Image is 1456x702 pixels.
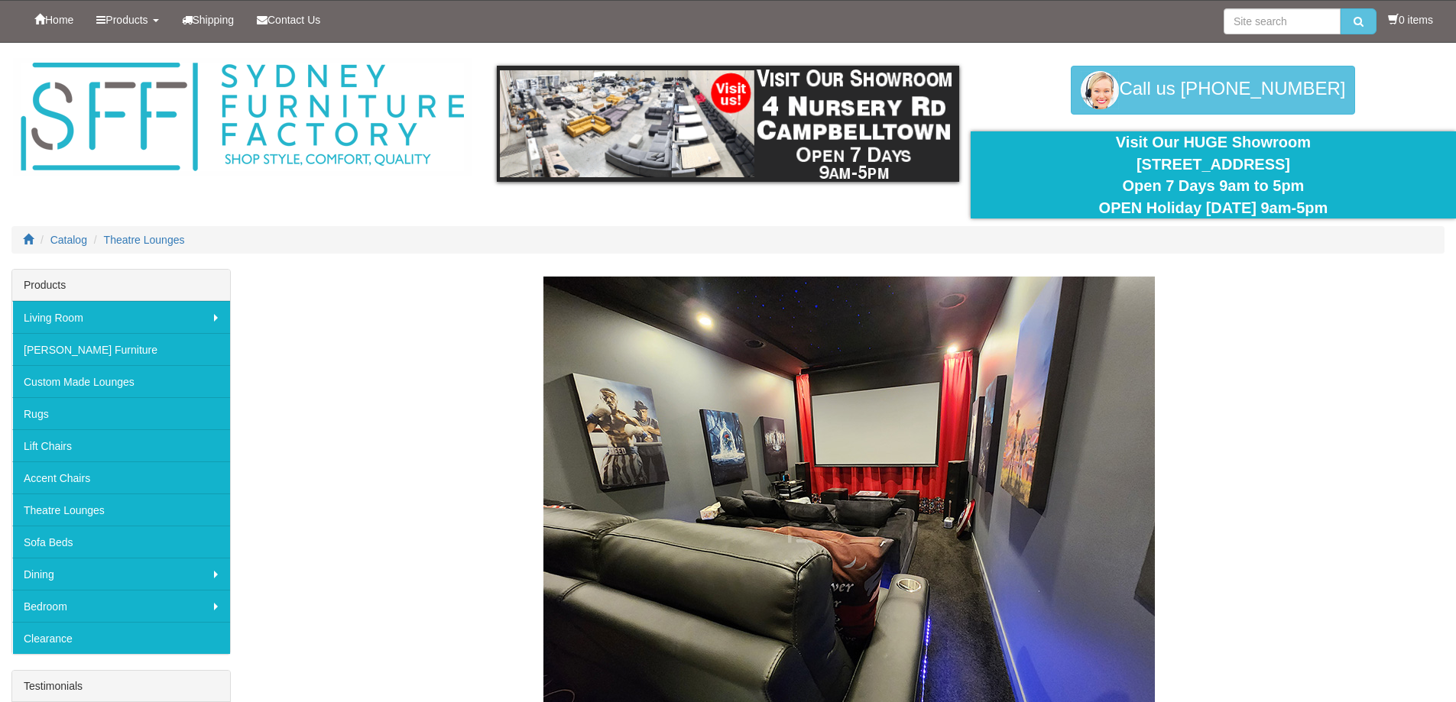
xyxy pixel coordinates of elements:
img: showroom.gif [497,66,959,182]
li: 0 items [1388,12,1433,27]
a: Products [85,1,170,39]
input: Site search [1224,8,1341,34]
a: Home [23,1,85,39]
a: Bedroom [12,590,230,622]
span: Shipping [193,14,235,26]
a: Accent Chairs [12,461,230,493]
a: Contact Us [245,1,332,39]
a: Shipping [170,1,246,39]
a: Clearance [12,622,230,654]
a: Theatre Lounges [104,234,185,246]
a: Theatre Lounges [12,493,230,526]
a: [PERSON_NAME] Furniture [12,333,230,365]
div: Products [12,270,230,301]
a: Lift Chairs [12,429,230,461]
a: Rugs [12,397,230,429]
span: Contact Us [268,14,320,26]
a: Living Room [12,301,230,333]
div: Testimonials [12,671,230,702]
span: Home [45,14,73,26]
span: Products [105,14,148,26]
a: Sofa Beds [12,526,230,558]
a: Catalog [50,234,87,246]
a: Dining [12,558,230,590]
img: Sydney Furniture Factory [13,58,472,176]
div: Visit Our HUGE Showroom [STREET_ADDRESS] Open 7 Days 9am to 5pm OPEN Holiday [DATE] 9am-5pm [982,131,1445,218]
a: Custom Made Lounges [12,365,230,397]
